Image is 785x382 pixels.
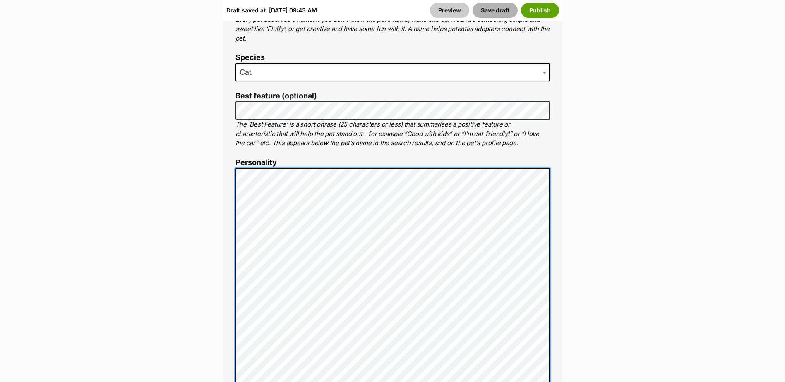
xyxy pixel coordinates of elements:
span: Cat [236,67,260,78]
button: Publish [521,3,559,18]
label: Species [235,53,550,62]
span: Cat [235,63,550,81]
label: Personality [235,158,550,167]
p: The ‘Best Feature’ is a short phrase (25 characters or less) that summarises a positive feature o... [235,120,550,148]
p: Every pet deserves a name. If you don’t know the pet’s name, make one up! It can be something sim... [235,15,550,43]
a: Preview [430,3,469,18]
button: Save draft [473,3,518,18]
div: Draft saved at: [DATE] 09:43 AM [226,3,317,18]
label: Best feature (optional) [235,92,550,100]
